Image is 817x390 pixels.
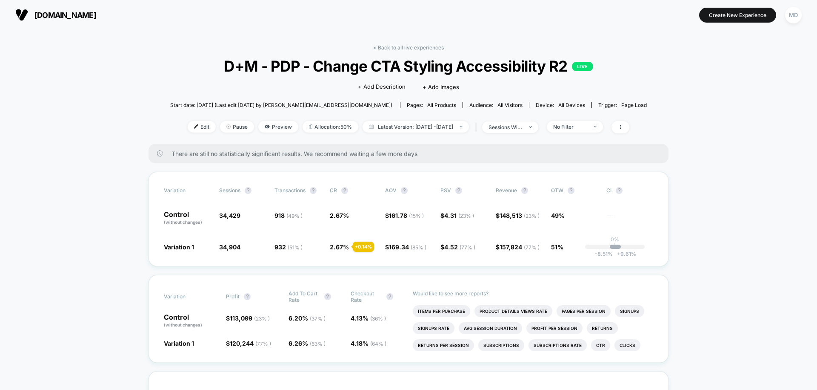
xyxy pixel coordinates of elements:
span: Checkout Rate [351,290,382,303]
span: Variation [164,187,211,194]
p: LIVE [572,62,593,71]
span: Transactions [274,187,306,194]
span: (without changes) [164,220,202,225]
span: 51% [551,243,563,251]
img: end [594,126,597,127]
span: $ [440,243,475,251]
span: | [473,121,482,133]
span: Page Load [621,102,647,108]
button: [DOMAIN_NAME] [13,8,99,22]
li: Avg Session Duration [459,322,522,334]
span: OTW [551,187,598,194]
span: + [617,251,620,257]
img: end [460,126,463,127]
li: Subscriptions Rate [528,339,587,351]
span: ( 23 % ) [458,213,474,219]
li: Signups Rate [413,322,454,334]
span: D+M - PDP - Change CTA Styling Accessibility R2 [194,57,623,75]
span: ( 23 % ) [524,213,540,219]
span: 4.13 % [351,315,386,322]
span: Profit [226,293,240,300]
span: 2.67 % [330,212,349,219]
p: Would like to see more reports? [413,290,653,297]
div: sessions with impression [488,124,523,130]
span: ( 49 % ) [286,213,303,219]
p: Control [164,314,217,328]
span: Add To Cart Rate [289,290,320,303]
span: 4.52 [444,243,475,251]
span: $ [226,340,271,347]
span: 4.18 % [351,340,386,347]
span: $ [385,212,424,219]
li: Product Details Views Rate [474,305,552,317]
p: | [614,243,616,249]
span: PSV [440,187,451,194]
li: Ctr [591,339,610,351]
span: ( 23 % ) [254,315,270,322]
span: ( 37 % ) [310,315,326,322]
span: Edit [188,121,216,133]
span: All Visitors [497,102,523,108]
span: + Add Description [358,83,406,91]
img: end [226,124,231,129]
span: 161.78 [389,212,424,219]
span: ( 77 % ) [460,244,475,251]
button: ? [616,187,623,194]
span: ( 15 % ) [409,213,424,219]
span: Allocation: 50% [303,121,358,133]
span: all products [427,102,456,108]
span: Sessions [219,187,240,194]
span: 49% [551,212,565,219]
img: end [529,126,532,128]
img: edit [194,124,198,129]
span: Revenue [496,187,517,194]
div: Trigger: [598,102,647,108]
button: ? [245,187,251,194]
div: No Filter [553,124,587,130]
span: 6.26 % [289,340,326,347]
button: ? [521,187,528,194]
span: AOV [385,187,397,194]
li: Items Per Purchase [413,305,470,317]
span: 34,429 [219,212,240,219]
button: ? [324,293,331,300]
span: + Add Images [423,84,459,90]
a: < Back to all live experiences [373,44,444,51]
span: Pause [220,121,254,133]
span: 6.20 % [289,315,326,322]
span: Variation [164,290,211,303]
span: Variation 1 [164,340,194,347]
button: MD [783,6,804,24]
img: Visually logo [15,9,28,21]
div: Pages: [407,102,456,108]
div: Audience: [469,102,523,108]
span: There are still no statistically significant results. We recommend waiting a few more days [171,150,651,157]
span: ( 51 % ) [288,244,303,251]
span: all devices [558,102,585,108]
span: $ [440,212,474,219]
div: + 0.14 % [353,242,374,252]
span: Variation 1 [164,243,194,251]
li: Subscriptions [478,339,524,351]
span: $ [385,243,426,251]
span: CR [330,187,337,194]
span: 4.31 [444,212,474,219]
button: ? [386,293,393,300]
span: -8.51 % [595,251,613,257]
span: (without changes) [164,322,202,327]
span: 120,244 [230,340,271,347]
button: ? [568,187,574,194]
span: $ [496,243,540,251]
span: [DOMAIN_NAME] [34,11,96,20]
span: ( 63 % ) [310,341,326,347]
button: ? [244,293,251,300]
span: $ [496,212,540,219]
span: ( 77 % ) [524,244,540,251]
li: Profit Per Session [526,322,583,334]
span: ( 85 % ) [411,244,426,251]
span: 34,904 [219,243,240,251]
span: ( 36 % ) [370,315,386,322]
li: Pages Per Session [557,305,611,317]
span: 918 [274,212,303,219]
span: ( 64 % ) [370,341,386,347]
